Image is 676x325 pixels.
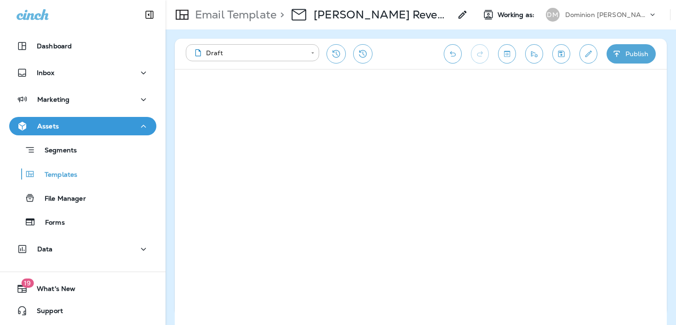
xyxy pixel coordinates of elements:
p: Forms [36,219,65,227]
button: Segments [9,140,156,160]
div: DM [546,8,560,22]
button: Data [9,240,156,258]
p: Assets [37,122,59,130]
button: 19What's New [9,279,156,298]
p: Inbox [37,69,54,76]
button: Restore from previous version [327,44,346,64]
button: Save [552,44,570,64]
span: Support [28,307,63,318]
button: Support [9,302,156,320]
button: Publish [607,44,656,64]
p: Segments [35,146,77,156]
span: Working as: [498,11,537,19]
button: Forms [9,212,156,232]
p: Dashboard [37,42,72,50]
button: Templates [9,164,156,184]
button: Send test email [525,44,543,64]
button: Inbox [9,64,156,82]
p: Email Template [191,8,276,22]
button: Undo [444,44,462,64]
p: > [276,8,284,22]
button: View Changelog [353,44,372,64]
p: File Manager [35,195,86,203]
p: Dominion [PERSON_NAME] [565,11,648,18]
button: Collapse Sidebar [137,6,162,24]
span: What's New [28,285,75,296]
div: Draft [192,48,304,58]
div: Shelby Revenge 2025 - 10/4 [314,8,452,22]
p: [PERSON_NAME] Revenge 2025 - 10/4 [314,8,452,22]
span: 19 [21,279,34,288]
button: File Manager [9,188,156,208]
button: Toggle preview [498,44,516,64]
p: Templates [35,171,77,180]
button: Edit details [579,44,597,64]
p: Data [37,245,53,253]
button: Assets [9,117,156,135]
button: Dashboard [9,37,156,55]
button: Marketing [9,90,156,109]
p: Marketing [37,96,69,103]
